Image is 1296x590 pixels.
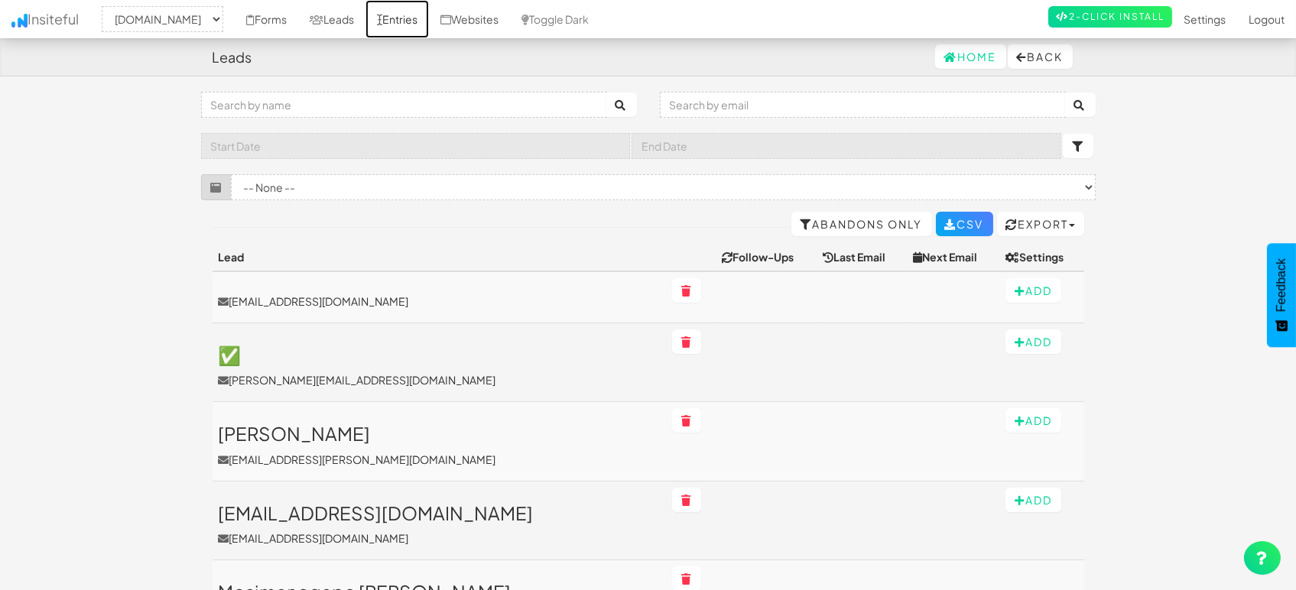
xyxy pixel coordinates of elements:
th: Settings [999,243,1084,271]
p: [EMAIL_ADDRESS][PERSON_NAME][DOMAIN_NAME] [219,452,660,467]
a: Home [935,44,1006,69]
input: End Date [632,133,1061,159]
input: Start Date [201,133,631,159]
h3: ✅ [219,345,660,365]
a: ✅[PERSON_NAME][EMAIL_ADDRESS][DOMAIN_NAME] [219,345,660,387]
th: Next Email [907,243,999,271]
button: Add [1005,408,1061,433]
button: Add [1005,278,1061,303]
h3: [PERSON_NAME] [219,423,660,443]
button: Add [1005,329,1061,354]
h4: Leads [213,50,252,65]
input: Search by email [660,92,1066,118]
input: Search by name [201,92,607,118]
a: CSV [936,212,993,236]
p: [EMAIL_ADDRESS][DOMAIN_NAME] [219,530,660,546]
a: [EMAIL_ADDRESS][DOMAIN_NAME] [219,293,660,309]
span: Feedback [1275,258,1288,312]
img: icon.png [11,14,28,28]
button: Export [997,212,1084,236]
a: [EMAIL_ADDRESS][DOMAIN_NAME][EMAIL_ADDRESS][DOMAIN_NAME] [219,503,660,546]
a: Abandons Only [791,212,932,236]
th: Lead [213,243,666,271]
button: Back [1008,44,1073,69]
p: [PERSON_NAME][EMAIL_ADDRESS][DOMAIN_NAME] [219,372,660,387]
button: Feedback - Show survey [1267,243,1296,347]
th: Last Email [817,243,907,271]
button: Add [1005,488,1061,512]
h3: [EMAIL_ADDRESS][DOMAIN_NAME] [219,503,660,523]
a: [PERSON_NAME][EMAIL_ADDRESS][PERSON_NAME][DOMAIN_NAME] [219,423,660,466]
th: Follow-Ups [716,243,817,271]
a: 2-Click Install [1048,6,1172,28]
